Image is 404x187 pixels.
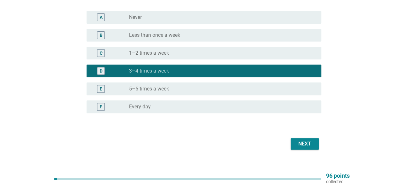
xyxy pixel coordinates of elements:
[100,104,102,110] div: F
[326,173,350,179] p: 96 points
[129,104,151,110] label: Every day
[100,68,103,74] div: D
[129,86,169,92] label: 5–6 times a week
[129,50,169,56] label: 1–2 times a week
[326,179,350,184] p: collected
[291,138,319,150] button: Next
[100,14,103,21] div: A
[100,50,103,57] div: C
[129,32,180,38] label: Less than once a week
[129,68,169,74] label: 3–4 times a week
[100,86,102,92] div: E
[100,32,103,39] div: B
[296,140,314,148] div: Next
[129,14,142,20] label: Never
